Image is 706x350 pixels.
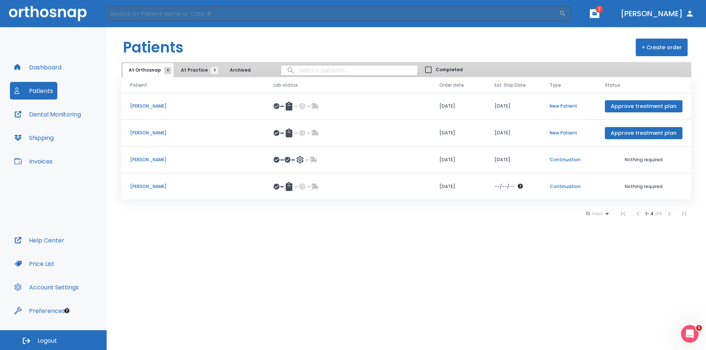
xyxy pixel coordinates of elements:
[550,156,587,163] p: Continuation
[550,82,561,89] span: Type
[645,210,655,217] span: 1 - 4
[618,7,697,20] button: [PERSON_NAME]
[605,100,682,112] button: Approve treatment plan
[495,82,526,89] span: Est. Ship Date
[10,255,59,273] button: Price List
[655,210,662,217] span: of 4
[550,183,587,190] p: Continuation
[105,6,559,21] input: Search by Patient Name or Case #
[64,307,70,314] div: Tooltip anchor
[211,67,218,74] span: 9
[495,183,532,190] div: The date will be available after approving treatment plan
[495,183,514,190] p: --/--/--
[130,82,147,89] span: Patient
[605,156,682,163] p: Nothing required
[696,325,702,331] span: 1
[10,231,69,249] button: Help Center
[436,66,463,73] span: Completed
[10,278,83,296] button: Account Settings
[10,302,69,320] button: Preferences
[431,147,486,173] td: [DATE]
[274,82,298,89] span: Lab status
[123,63,260,77] div: tabs
[590,211,603,216] span: rows
[596,6,603,13] span: 7
[38,337,57,345] span: Logout
[605,183,682,190] p: Nothing required
[130,183,256,190] p: [PERSON_NAME]
[9,6,87,21] img: Orthosnap
[681,325,699,343] iframe: Intercom live chat
[10,82,57,100] button: Patients
[10,129,58,147] button: Shipping
[550,103,587,109] p: New Patient
[605,82,620,89] span: Status
[130,156,256,163] p: [PERSON_NAME]
[181,67,214,73] span: At Practice
[636,39,688,56] button: + Create order
[439,82,464,89] span: Order date
[550,130,587,136] p: New Patient
[586,211,590,216] span: 10
[486,147,541,173] td: [DATE]
[486,120,541,147] td: [DATE]
[605,127,682,139] button: Approve treatment plan
[431,173,486,200] td: [DATE]
[10,105,85,123] button: Dental Monitoring
[10,152,57,170] button: Invoices
[129,67,168,73] span: At Orthosnap
[123,36,183,58] h1: Patients
[222,63,258,77] button: Archived
[431,93,486,120] td: [DATE]
[10,58,66,76] button: Dashboard
[281,63,418,77] input: search
[130,103,256,109] p: [PERSON_NAME]
[164,67,171,74] span: 4
[486,93,541,120] td: [DATE]
[130,130,256,136] p: [PERSON_NAME]
[431,120,486,147] td: [DATE]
